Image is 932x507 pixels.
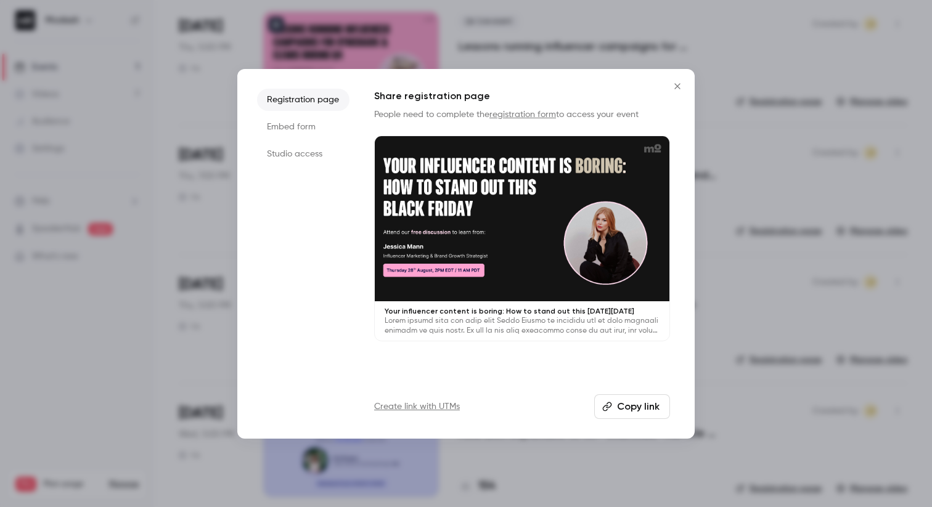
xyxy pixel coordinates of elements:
[385,316,660,336] p: Lorem ipsumd sita con adip elit Seddo Eiusmo te incididu utl et dolo magnaali enimadm ve quis nos...
[594,394,670,419] button: Copy link
[257,89,349,111] li: Registration page
[374,89,670,103] h1: Share registration page
[665,74,690,99] button: Close
[374,400,460,413] a: Create link with UTMs
[257,143,349,165] li: Studio access
[385,306,660,316] p: Your influencer content is boring: How to stand out this [DATE][DATE]
[374,136,670,342] a: Your influencer content is boring: How to stand out this [DATE][DATE]Lorem ipsumd sita con adip e...
[374,108,670,121] p: People need to complete the to access your event
[489,110,556,119] a: registration form
[257,116,349,138] li: Embed form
